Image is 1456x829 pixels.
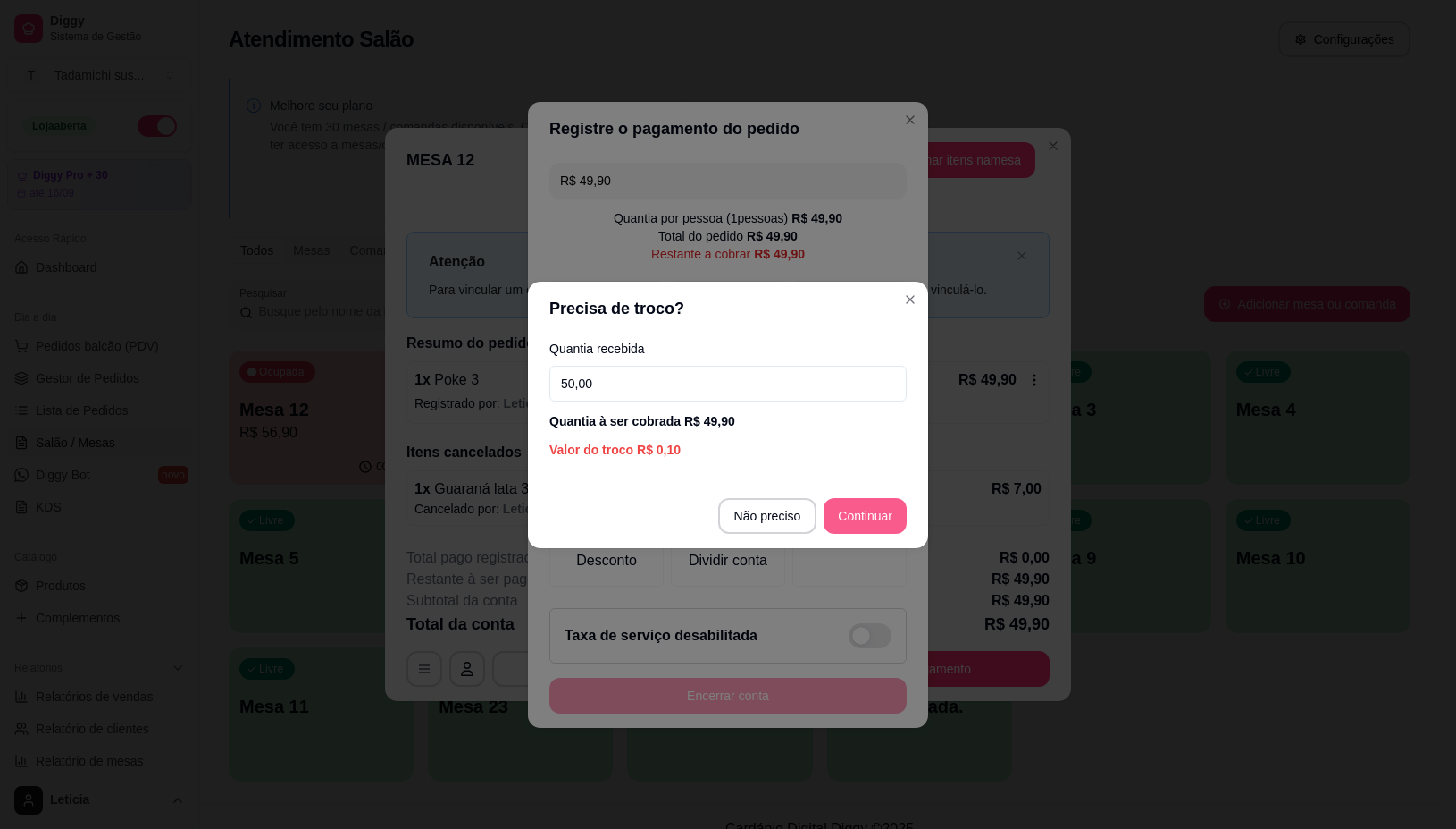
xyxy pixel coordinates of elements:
[528,282,928,335] header: Precisa de troco?
[824,498,907,534] button: Continuar
[718,498,817,534] button: Não preciso
[549,412,907,430] div: Quantia à ser cobrada R$ 49,90
[549,343,907,355] label: Quantia recebida
[549,441,907,459] div: Valor do troco R$ 0,10
[896,285,925,314] button: Close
